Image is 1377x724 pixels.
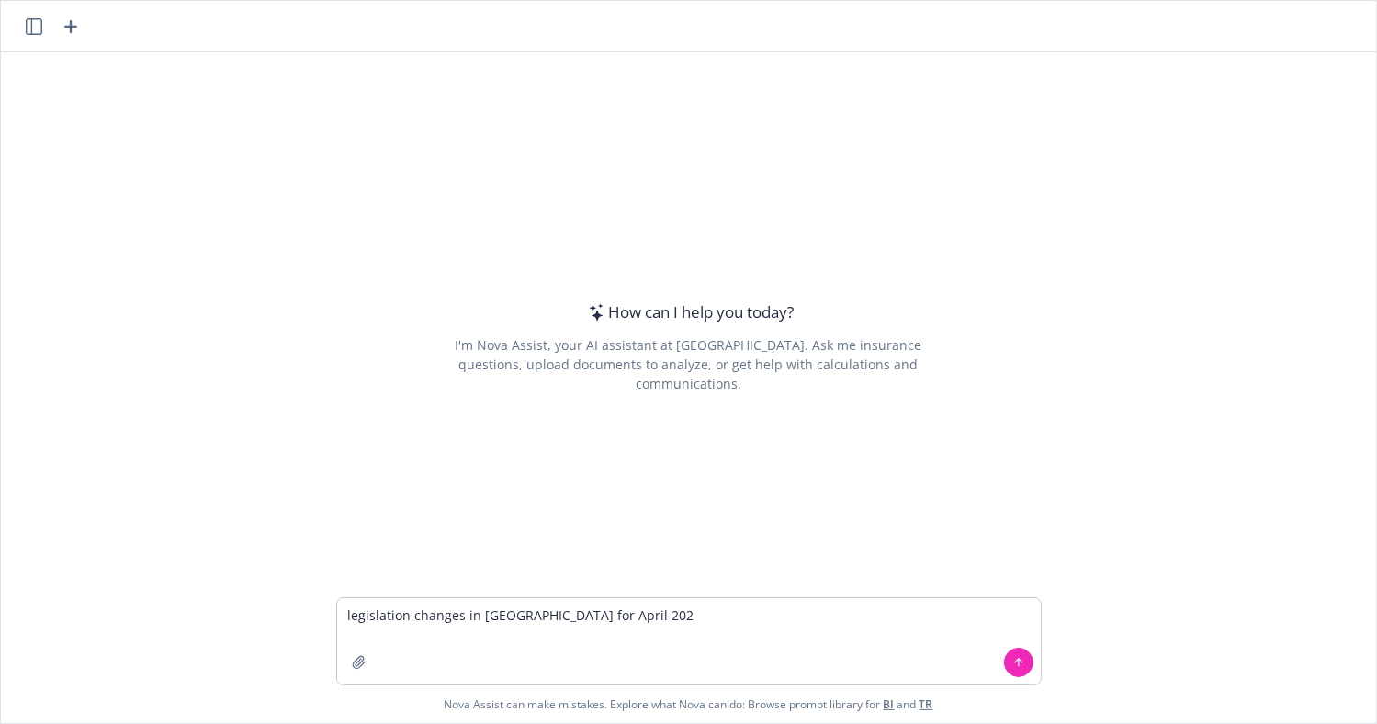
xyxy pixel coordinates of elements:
[337,598,1041,684] textarea: legislation changes in [GEOGRAPHIC_DATA] for April 202
[583,300,795,324] div: How can I help you today?
[884,696,895,712] a: BI
[430,335,947,393] div: I'm Nova Assist, your AI assistant at [GEOGRAPHIC_DATA]. Ask me insurance questions, upload docum...
[8,685,1369,723] span: Nova Assist can make mistakes. Explore what Nova can do: Browse prompt library for and
[920,696,933,712] a: TR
